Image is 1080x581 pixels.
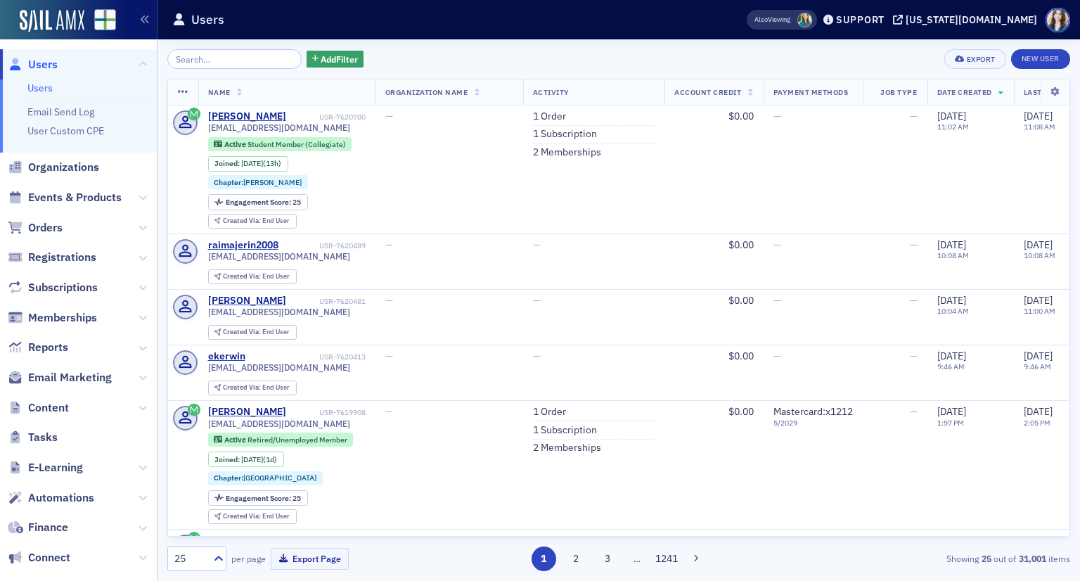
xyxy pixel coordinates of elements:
[1024,362,1051,371] time: 9:46 AM
[226,197,292,207] span: Engagement Score :
[288,408,366,417] div: USR-7619908
[271,548,349,570] button: Export Page
[214,159,241,168] span: Joined :
[910,238,918,251] span: —
[728,110,754,122] span: $0.00
[208,362,350,373] span: [EMAIL_ADDRESS][DOMAIN_NAME]
[1016,552,1048,565] strong: 31,001
[8,310,97,326] a: Memberships
[247,435,347,445] span: Retired/Unemployed Member
[773,110,781,122] span: —
[208,239,278,252] div: raimajerin2008
[208,419,350,429] span: [EMAIL_ADDRESS][DOMAIN_NAME]
[754,15,790,25] span: Viewing
[937,294,966,307] span: [DATE]
[94,9,116,31] img: SailAMX
[385,534,393,547] span: —
[1024,306,1055,316] time: 11:00 AM
[728,534,754,547] span: $0.00
[728,405,754,418] span: $0.00
[208,535,286,547] a: [PERSON_NAME]
[28,340,68,355] span: Reports
[208,509,297,524] div: Created Via: End User
[937,110,966,122] span: [DATE]
[910,110,918,122] span: —
[8,400,69,416] a: Content
[873,535,918,547] div: Student
[20,10,84,32] img: SailAMX
[231,552,266,565] label: per page
[223,327,262,336] span: Created Via :
[224,139,247,149] span: Active
[214,473,316,483] a: Chapter:[GEOGRAPHIC_DATA]
[1024,350,1053,362] span: [DATE]
[214,473,243,483] span: Chapter :
[385,238,393,251] span: —
[532,547,556,571] button: 1
[321,53,358,65] span: Add Filter
[208,295,286,307] div: [PERSON_NAME]
[773,405,853,418] span: Mastercard : x1212
[214,178,302,187] a: Chapter:[PERSON_NAME]
[533,442,601,454] a: 2 Memberships
[27,106,94,118] a: Email Send Log
[28,160,99,175] span: Organizations
[533,406,566,419] a: 1 Order
[8,160,99,175] a: Organizations
[596,547,620,571] button: 3
[84,9,116,33] a: View Homepage
[385,350,393,362] span: —
[754,15,768,24] div: Also
[779,552,1070,565] div: Showing out of items
[174,551,205,566] div: 25
[937,350,966,362] span: [DATE]
[224,435,247,445] span: Active
[1024,418,1050,428] time: 2:05 PM
[1024,250,1055,260] time: 10:08 AM
[208,214,297,229] div: Created Via: End User
[208,406,286,419] a: [PERSON_NAME]
[208,350,245,363] div: ekerwin
[208,381,297,395] div: Created Via: End User
[906,13,1037,26] div: [US_STATE][DOMAIN_NAME]
[208,251,350,262] span: [EMAIL_ADDRESS][DOMAIN_NAME]
[533,535,566,547] a: 1 Order
[28,250,96,265] span: Registrations
[223,328,290,336] div: End User
[1024,87,1079,97] span: Last Updated
[8,550,70,566] a: Connect
[627,552,647,565] span: …
[8,280,98,295] a: Subscriptions
[385,87,468,97] span: Organization Name
[223,384,290,392] div: End User
[836,13,885,26] div: Support
[533,238,541,251] span: —
[937,362,965,371] time: 9:46 AM
[797,13,812,27] span: Helen Oglesby
[937,306,969,316] time: 10:04 AM
[214,435,347,445] a: Active Retired/Unemployed Member
[241,158,263,168] span: [DATE]
[28,370,112,385] span: Email Marketing
[385,405,393,418] span: —
[728,238,754,251] span: $0.00
[226,198,301,206] div: 25
[1024,405,1053,418] span: [DATE]
[223,513,290,521] div: End User
[247,139,346,149] span: Student Member (Collegiate)
[307,51,364,68] button: AddFilter
[28,460,83,475] span: E-Learning
[8,490,94,506] a: Automations
[288,297,366,306] div: USR-7620481
[28,400,69,416] span: Content
[208,110,286,123] a: [PERSON_NAME]
[8,220,63,236] a: Orders
[208,194,308,210] div: Engagement Score: 25
[214,177,243,187] span: Chapter :
[226,493,292,503] span: Engagement Score :
[208,433,354,447] div: Active: Active: Retired/Unemployed Member
[8,57,58,72] a: Users
[27,82,53,94] a: Users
